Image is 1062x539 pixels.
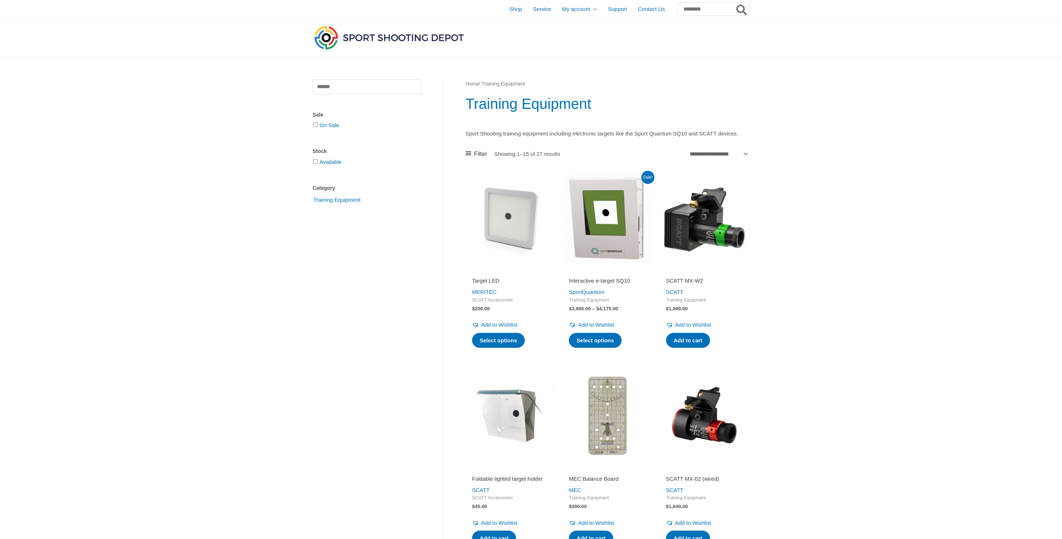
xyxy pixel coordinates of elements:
[472,320,517,330] a: Add to Wishlist
[472,306,475,311] span: $
[472,465,548,474] iframe: Customer reviews powered by Trustpilot
[596,306,618,311] bdi: 4,175.00
[735,3,749,15] button: Search
[569,277,645,284] h2: Interactive e-target SQ10
[465,173,555,263] img: Target LED
[666,267,742,276] iframe: Customer reviews powered by Trustpilot
[313,183,421,193] div: Category
[666,306,688,311] bdi: 1,999.00
[666,306,669,311] span: $
[562,173,652,263] img: SQ10 Interactive e-target
[472,277,548,284] h2: Target LED
[641,171,654,184] span: Sale!
[666,465,742,474] iframe: Customer reviews powered by Trustpilot
[481,322,517,328] span: Add to Wishlist
[569,518,614,528] a: Add to Wishlist
[472,333,525,348] a: Select options for “Target LED”
[472,495,548,501] span: SCATT Accessories
[569,297,645,303] span: Training Equipment
[578,520,614,526] span: Add to Wishlist
[465,81,479,87] a: Home
[578,322,614,328] span: Add to Wishlist
[659,173,749,263] img: SCATT MX-W2 (wireless)
[666,277,742,287] a: SCATT MX-W2
[666,475,742,483] h2: SCATT MX-02 (wired)
[596,306,599,311] span: $
[592,306,595,311] span: –
[569,504,572,509] span: $
[675,520,711,526] span: Add to Wishlist
[687,149,749,160] select: Shop order
[569,267,645,276] iframe: Customer reviews powered by Trustpilot
[569,495,645,501] span: Training Equipment
[472,504,487,509] bdi: 45.00
[666,289,683,295] a: SCATT
[313,122,318,127] input: On Sale
[569,504,587,509] bdi: 300.00
[569,465,645,474] iframe: Customer reviews powered by Trustpilot
[562,371,652,460] img: MEC Balance Board
[313,110,421,120] div: Sale
[472,306,490,311] bdi: 200.00
[320,159,342,165] a: Available
[569,333,622,348] a: Select options for “Interactive e-target SQ10”
[666,518,711,528] a: Add to Wishlist
[666,487,683,493] a: SCATT
[494,151,560,157] p: Showing 1–15 of 27 results
[569,277,645,287] a: Interactive e-target SQ10
[472,297,548,303] span: SCATT Accessories
[666,277,742,284] h2: SCATT MX-W2
[569,320,614,330] a: Add to Wishlist
[472,518,517,528] a: Add to Wishlist
[666,504,688,509] bdi: 1,649.00
[313,146,421,157] div: Stock
[666,475,742,485] a: SCATT MX-02 (wired)
[313,159,318,164] input: Available
[465,79,749,89] nav: Breadcrumb
[666,495,742,501] span: Training Equipment
[666,504,669,509] span: $
[465,149,487,160] a: Filter
[472,277,548,287] a: Target LED
[472,487,490,493] a: SCATT
[313,24,465,51] img: Sport Shooting Depot
[569,306,572,311] span: $
[569,475,645,485] a: MEC Balance Board
[313,196,361,202] a: Training Equipment
[569,487,581,493] a: MEC
[666,297,742,303] span: Training Equipment
[472,475,548,483] h2: Foldable lighted target holder
[472,504,475,509] span: $
[465,371,555,460] img: Foldable lighted target holder
[465,129,749,139] p: Sport Shooting training equipment including electronic targets like the Sport Quantum SQ10 and SC...
[472,289,497,295] a: MERITEC
[675,322,711,328] span: Add to Wishlist
[666,320,711,330] a: Add to Wishlist
[320,122,339,128] a: On Sale
[569,289,605,295] a: SportQuantum
[465,94,749,114] h1: Training Equipment
[666,333,710,348] a: Add to cart: “SCATT MX-W2”
[569,306,591,311] bdi: 3,995.00
[472,267,548,276] iframe: Customer reviews powered by Trustpilot
[481,520,517,526] span: Add to Wishlist
[474,149,487,160] span: Filter
[313,194,361,206] span: Training Equipment
[659,371,749,460] img: SCATT MX-02 (wired)
[472,475,548,485] a: Foldable lighted target holder
[569,475,645,483] h2: MEC Balance Board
